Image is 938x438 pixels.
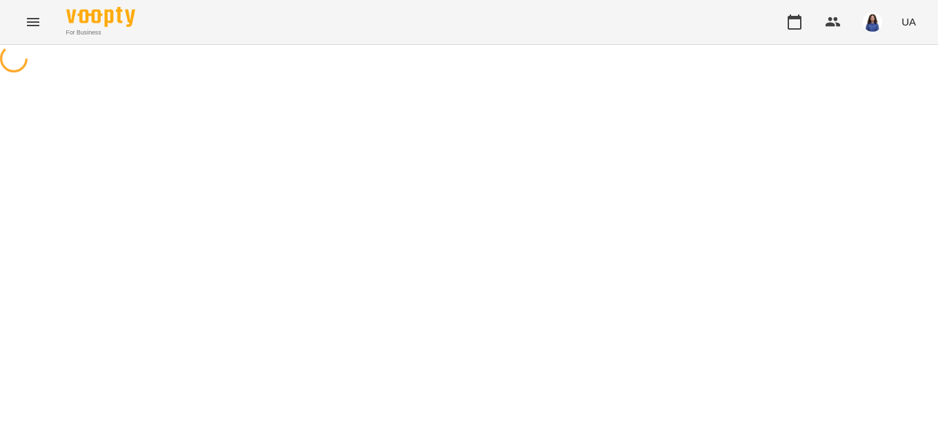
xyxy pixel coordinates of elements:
span: UA [901,14,916,29]
button: UA [896,9,921,34]
button: Menu [17,6,50,39]
img: 896d7bd98bada4a398fcb6f6c121a1d1.png [863,12,882,32]
span: For Business [66,28,135,37]
img: Voopty Logo [66,7,135,27]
